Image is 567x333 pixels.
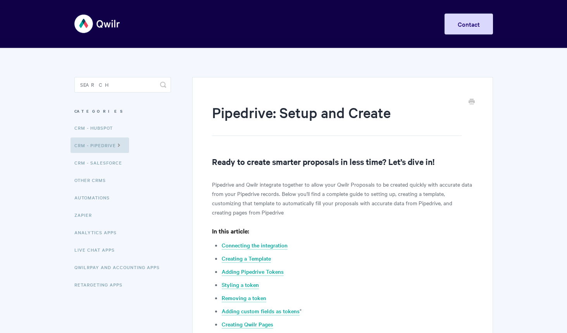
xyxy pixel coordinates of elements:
a: Zapier [74,207,98,223]
h2: Ready to create smarter proposals in less time? Let’s dive in! [212,155,473,168]
a: Adding custom fields as tokens [222,307,300,316]
img: Qwilr Help Center [74,9,121,38]
a: Print this Article [469,98,475,106]
a: Contact [445,14,493,34]
a: Adding Pipedrive Tokens [222,268,284,276]
a: Automations [74,190,115,205]
h4: In this article: [212,226,473,236]
a: QwilrPay and Accounting Apps [74,259,165,275]
a: Styling a token [222,281,259,289]
a: Removing a token [222,294,266,302]
a: Analytics Apps [74,225,122,240]
a: CRM - Salesforce [74,155,128,170]
a: Live Chat Apps [74,242,121,257]
a: CRM - Pipedrive [71,137,129,153]
a: Creating Qwilr Pages [222,320,273,329]
h3: Categories [74,104,171,118]
a: Retargeting Apps [74,277,128,292]
h1: Pipedrive: Setup and Create [212,103,461,136]
a: Other CRMs [74,172,112,188]
p: Pipedrive and Qwilr integrate together to allow your Qwilr Proposals to be created quickly with a... [212,180,473,217]
a: Connecting the integration [222,241,288,250]
input: Search [74,77,171,93]
a: CRM - HubSpot [74,120,119,136]
a: Creating a Template [222,254,271,263]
